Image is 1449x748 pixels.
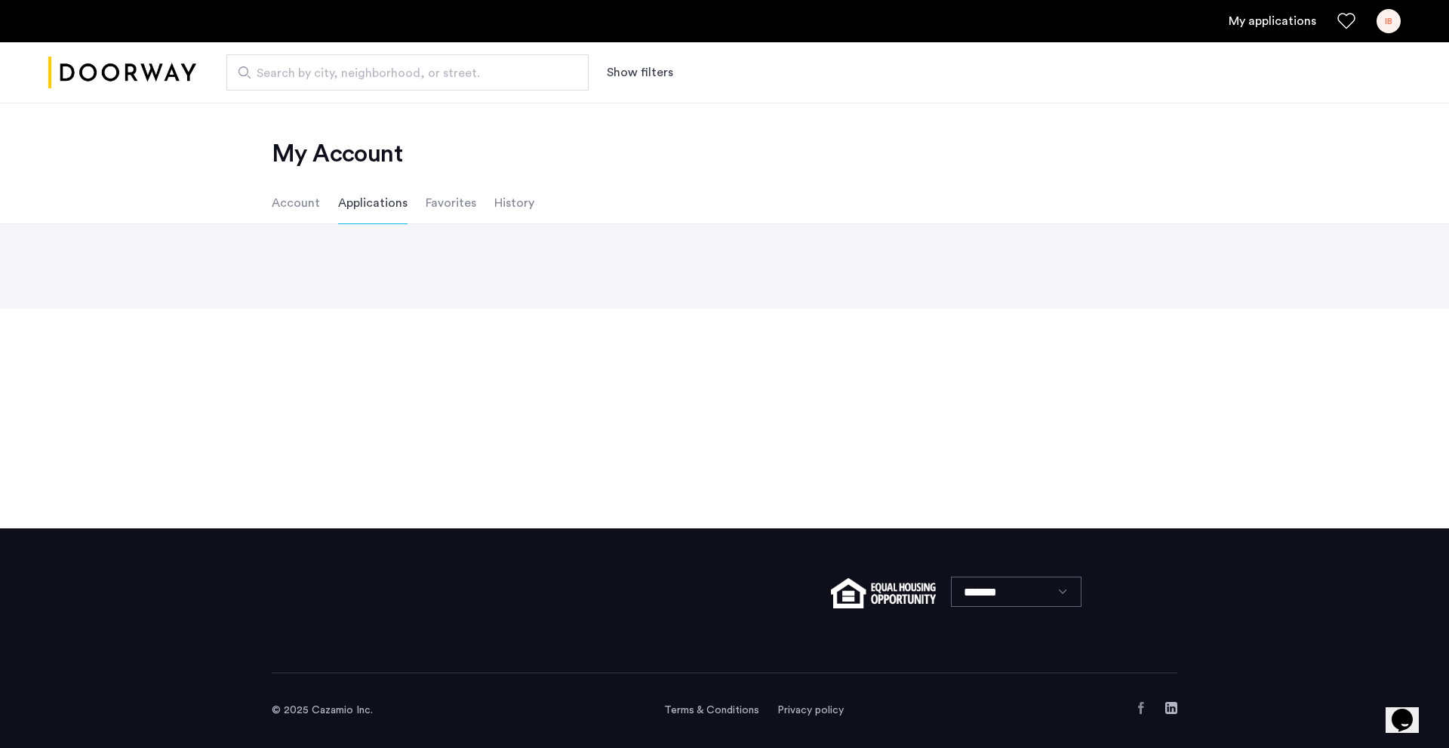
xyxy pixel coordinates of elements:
[777,703,844,718] a: Privacy policy
[664,703,759,718] a: Terms and conditions
[272,182,320,224] li: Account
[226,54,589,91] input: Apartment Search
[1377,9,1401,33] div: IB
[1229,12,1316,30] a: My application
[951,577,1081,607] select: Language select
[494,182,534,224] li: History
[257,64,546,82] span: Search by city, neighborhood, or street.
[1337,12,1355,30] a: Favorites
[1386,688,1434,733] iframe: chat widget
[607,63,673,82] button: Show or hide filters
[831,578,936,608] img: equal-housing.png
[48,45,196,101] a: Cazamio logo
[272,705,373,716] span: © 2025 Cazamio Inc.
[338,182,408,224] li: Applications
[426,182,476,224] li: Favorites
[48,45,196,101] img: logo
[1165,702,1177,714] a: LinkedIn
[1135,702,1147,714] a: Facebook
[272,139,1177,169] h2: My Account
